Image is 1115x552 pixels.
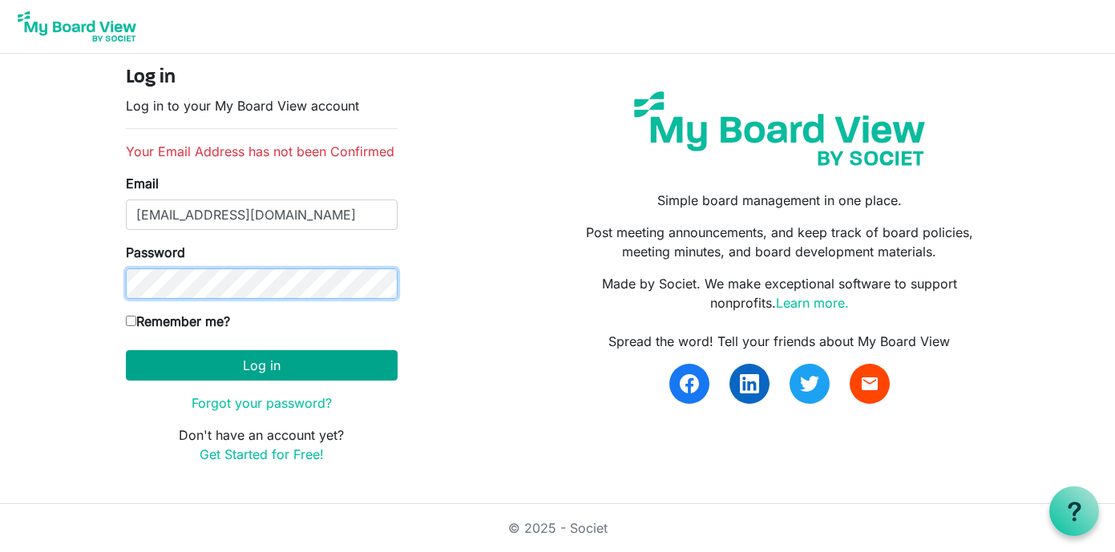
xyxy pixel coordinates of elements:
[569,223,989,261] p: Post meeting announcements, and keep track of board policies, meeting minutes, and board developm...
[800,374,819,393] img: twitter.svg
[126,243,185,262] label: Password
[126,142,398,161] li: Your Email Address has not been Confirmed
[126,66,398,90] h4: Log in
[126,174,159,193] label: Email
[850,364,890,404] a: email
[126,350,398,381] button: Log in
[126,96,398,115] p: Log in to your My Board View account
[622,79,937,178] img: my-board-view-societ.svg
[740,374,759,393] img: linkedin.svg
[680,374,699,393] img: facebook.svg
[126,312,230,331] label: Remember me?
[776,295,849,311] a: Learn more.
[569,191,989,210] p: Simple board management in one place.
[200,446,324,462] a: Get Started for Free!
[860,374,879,393] span: email
[126,425,398,464] p: Don't have an account yet?
[13,6,141,46] img: My Board View Logo
[192,395,332,411] a: Forgot your password?
[508,520,608,536] a: © 2025 - Societ
[569,332,989,351] div: Spread the word! Tell your friends about My Board View
[126,316,136,326] input: Remember me?
[569,274,989,312] p: Made by Societ. We make exceptional software to support nonprofits.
